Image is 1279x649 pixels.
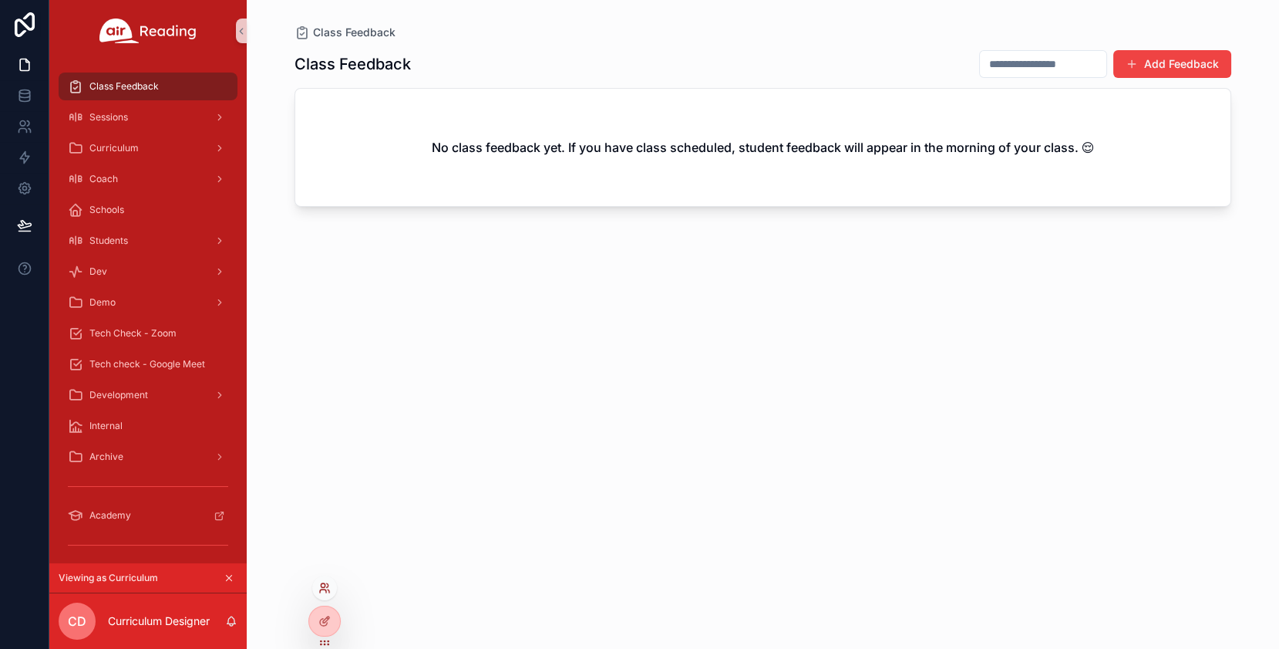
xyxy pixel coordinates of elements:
span: Class Feedback [89,80,159,93]
a: Students [59,227,237,255]
button: Add Feedback [1113,50,1231,78]
a: Demo [59,289,237,316]
a: Tech check - Google Meet [59,350,237,378]
span: Curriculum [89,142,139,154]
a: Academy [59,502,237,529]
span: Development [89,389,148,401]
a: Dev [59,258,237,286]
span: Tech Check - Zoom [89,327,177,340]
a: Tech Check - Zoom [59,319,237,347]
span: Dev [89,265,107,278]
a: Curriculum [59,134,237,162]
a: Class Feedback [59,73,237,100]
h2: No class feedback yet. If you have class scheduled, student feedback will appear in the morning o... [432,138,1095,157]
img: App logo [99,19,197,43]
a: Class Feedback [295,25,395,40]
span: Coach [89,173,118,185]
a: Sessions [59,103,237,131]
span: Viewing as Curriculum [59,572,158,584]
span: Sessions [89,111,128,123]
span: CD [68,612,86,630]
span: Internal [89,420,123,432]
a: Internal [59,412,237,440]
span: Class Feedback [313,25,395,40]
a: Development [59,381,237,409]
span: Students [89,235,128,247]
p: Curriculum Designer [108,614,210,629]
h1: Class Feedback [295,53,411,75]
a: Coach [59,165,237,193]
a: Schools [59,196,237,224]
span: Demo [89,296,116,309]
span: Academy [89,509,131,522]
span: Tech check - Google Meet [89,358,205,370]
div: scrollable content [49,62,247,563]
span: Schools [89,204,124,216]
span: Archive [89,451,123,463]
a: Archive [59,443,237,471]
